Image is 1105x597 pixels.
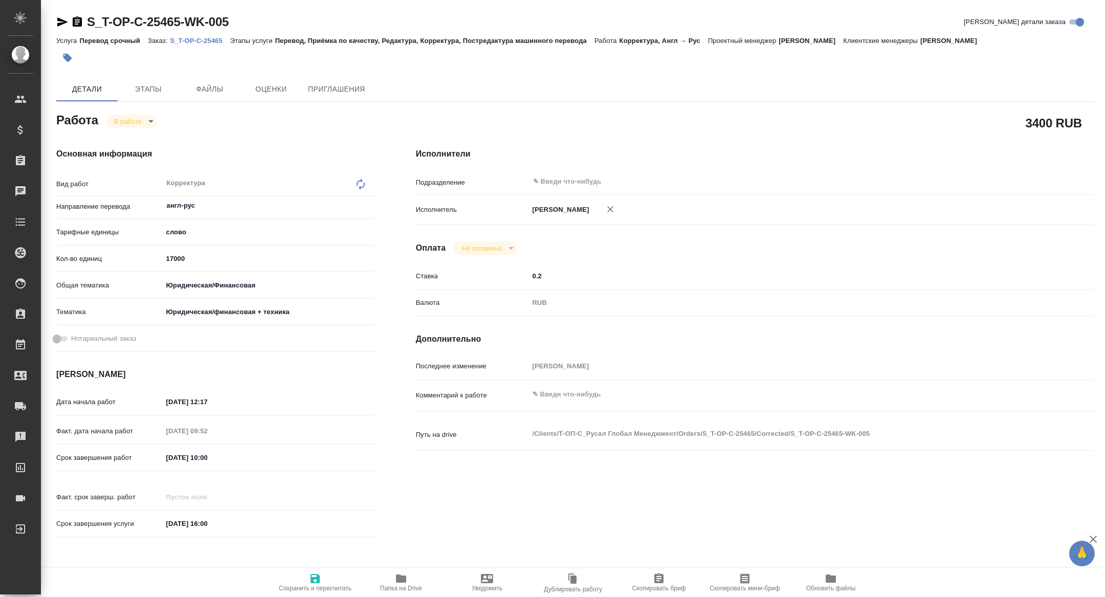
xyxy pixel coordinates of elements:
span: Уведомить [472,585,502,592]
span: Обновить файлы [806,585,856,592]
p: Кол-во единиц [56,254,163,264]
p: Подразделение [416,178,529,188]
span: Скопировать бриф [632,585,686,592]
input: ✎ Введи что-нибудь [529,269,1037,283]
span: Нотариальный заказ [71,334,136,344]
span: Детали [62,83,112,96]
button: Удалить исполнителя [599,198,622,220]
button: Сохранить и пересчитать [272,568,358,597]
span: Этапы [124,83,173,96]
span: 🙏 [1073,543,1091,564]
p: [PERSON_NAME] [779,37,843,45]
p: Вид работ [56,179,163,189]
button: Папка на Drive [358,568,444,597]
p: Этапы услуги [230,37,275,45]
p: Валюта [416,298,529,308]
p: [PERSON_NAME] [529,205,589,215]
button: Скопировать мини-бриф [702,568,788,597]
span: Скопировать мини-бриф [710,585,780,592]
span: Дублировать работу [544,586,602,593]
p: Последнее изменение [416,361,529,371]
span: Оценки [247,83,296,96]
input: Пустое поле [163,490,252,504]
div: слово [163,224,375,241]
button: Обновить файлы [788,568,874,597]
p: Комментарий к работе [416,390,529,401]
button: Скопировать бриф [616,568,702,597]
button: Не оплачена [459,244,504,253]
button: 🙏 [1069,541,1095,566]
p: Факт. дата начала работ [56,426,163,436]
p: Заказ: [148,37,170,45]
p: Направление перевода [56,202,163,212]
p: Путь на drive [416,430,529,440]
span: Папка на Drive [380,585,422,592]
h4: Оплата [416,242,446,254]
p: Перевод срочный [79,37,148,45]
p: Корректура, Англ → Рус [620,37,708,45]
input: ✎ Введи что-нибудь [163,394,252,409]
input: ✎ Введи что-нибудь [163,516,252,531]
input: ✎ Введи что-нибудь [163,450,252,465]
button: Уведомить [444,568,530,597]
h4: [PERSON_NAME] [56,368,375,381]
div: В работе [106,115,157,128]
p: Тематика [56,307,163,317]
button: Скопировать ссылку [71,16,83,28]
p: Услуга [56,37,79,45]
span: [PERSON_NAME] детали заказа [964,17,1066,27]
textarea: /Clients/Т-ОП-С_Русал Глобал Менеджмент/Orders/S_T-OP-C-25465/Corrected/S_T-OP-C-25465-WK-005 [529,425,1037,443]
input: ✎ Введи что-нибудь [163,251,375,266]
h4: Исполнители [416,148,1094,160]
p: Работа [594,37,620,45]
button: Скопировать ссылку для ЯМессенджера [56,16,69,28]
p: Перевод, Приёмка по качеству, Редактура, Корректура, Постредактура машинного перевода [275,37,594,45]
h2: Работа [56,110,98,128]
p: Срок завершения работ [56,453,163,463]
span: Сохранить и пересчитать [279,585,351,592]
button: Open [1032,181,1034,183]
p: Проектный менеджер [708,37,779,45]
p: Дата начала работ [56,397,163,407]
p: Срок завершения услуги [56,519,163,529]
p: Клиентские менеджеры [843,37,920,45]
h4: Основная информация [56,148,375,160]
p: Исполнитель [416,205,529,215]
button: В работе [111,117,145,126]
span: Файлы [185,83,234,96]
p: Факт. срок заверш. работ [56,492,163,502]
span: Приглашения [308,83,365,96]
button: Open [369,205,371,207]
p: Ставка [416,271,529,281]
button: Добавить тэг [56,47,79,69]
a: S_T-OP-C-25465-WK-005 [87,15,229,29]
input: ✎ Введи что-нибудь [532,175,1000,188]
h2: 3400 RUB [1026,114,1082,131]
p: Тарифные единицы [56,227,163,237]
button: Дублировать работу [530,568,616,597]
h4: Дополнительно [416,333,1094,345]
a: S_T-OP-C-25465 [170,36,230,45]
div: RUB [529,294,1037,312]
input: Пустое поле [163,424,252,438]
p: [PERSON_NAME] [920,37,985,45]
div: Юридическая/Финансовая [163,277,375,294]
input: Пустое поле [529,359,1037,373]
div: В работе [454,241,517,255]
div: Юридическая/финансовая + техника [163,303,375,321]
p: Общая тематика [56,280,163,291]
p: S_T-OP-C-25465 [170,37,230,45]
